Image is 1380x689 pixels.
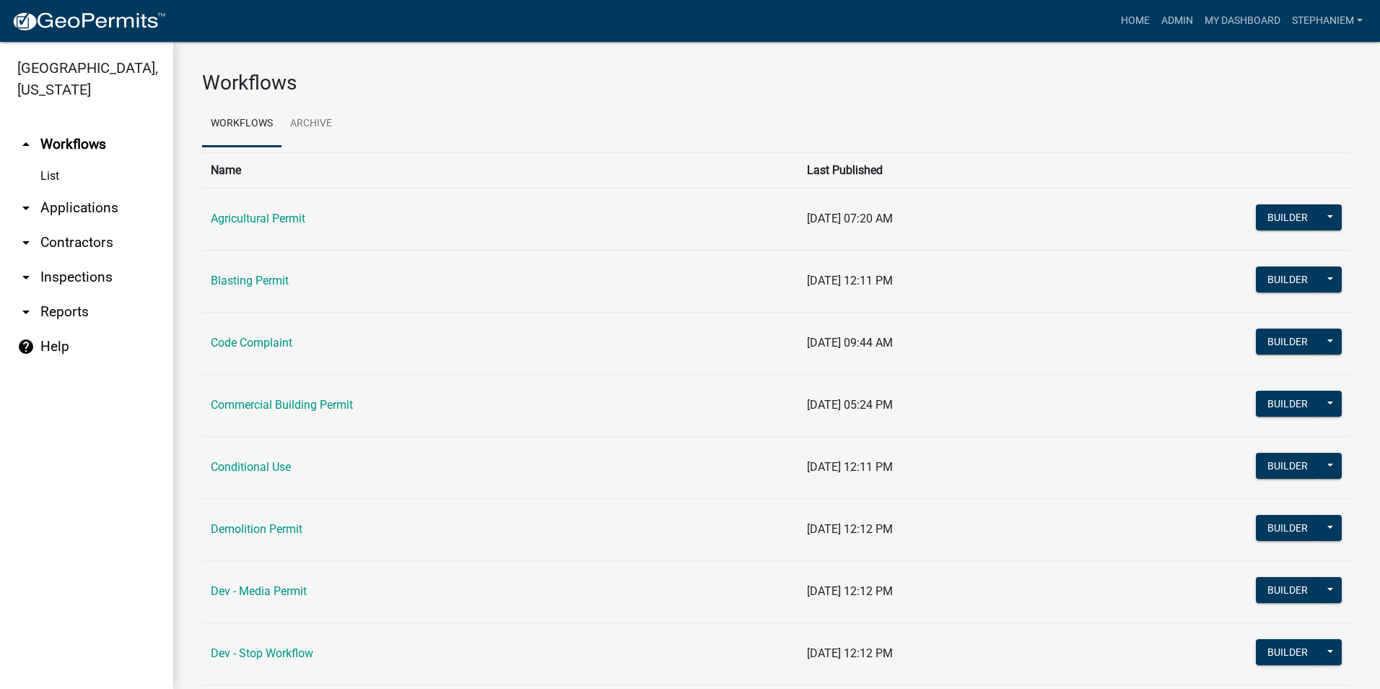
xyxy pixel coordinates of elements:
button: Builder [1256,453,1319,479]
h3: Workflows [202,71,1351,95]
span: [DATE] 07:20 AM [807,212,893,225]
a: Home [1115,7,1156,35]
span: [DATE] 12:12 PM [807,646,893,660]
i: arrow_drop_down [17,234,35,251]
a: Blasting Permit [211,274,289,287]
i: help [17,338,35,355]
button: Builder [1256,515,1319,541]
i: arrow_drop_down [17,199,35,217]
a: Demolition Permit [211,522,302,536]
a: Commercial Building Permit [211,398,353,412]
span: [DATE] 12:11 PM [807,274,893,287]
a: StephanieM [1286,7,1368,35]
a: Dev - Stop Workflow [211,646,313,660]
th: Name [202,152,798,188]
span: [DATE] 12:12 PM [807,522,893,536]
a: Archive [281,101,341,147]
a: Agricultural Permit [211,212,305,225]
button: Builder [1256,577,1319,603]
a: Dev - Media Permit [211,584,307,598]
span: [DATE] 12:11 PM [807,460,893,474]
th: Last Published [798,152,1152,188]
a: Code Complaint [211,336,292,350]
span: [DATE] 12:12 PM [807,584,893,598]
a: My Dashboard [1199,7,1286,35]
i: arrow_drop_up [17,136,35,153]
a: Workflows [202,101,281,147]
a: Conditional Use [211,460,291,474]
button: Builder [1256,266,1319,292]
i: arrow_drop_down [17,303,35,321]
button: Builder [1256,391,1319,417]
span: [DATE] 09:44 AM [807,336,893,350]
span: [DATE] 05:24 PM [807,398,893,412]
button: Builder [1256,204,1319,230]
a: Admin [1156,7,1199,35]
button: Builder [1256,329,1319,355]
i: arrow_drop_down [17,269,35,286]
button: Builder [1256,639,1319,665]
